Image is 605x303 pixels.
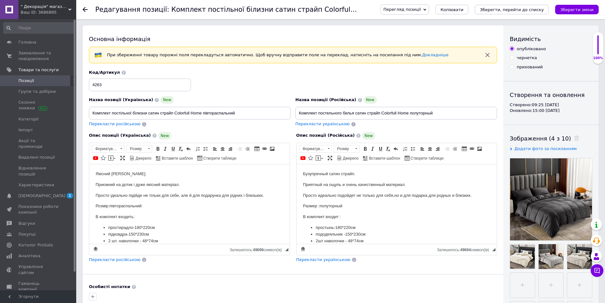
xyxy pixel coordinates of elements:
span: Копіювати [440,7,463,12]
p: Приємний на дотик і дуже якісний матеріал. [6,17,194,24]
a: Таблиця [461,145,468,152]
a: Джерело [129,155,152,162]
div: Ваш ID: 3686895 [21,10,76,15]
a: Створити таблицю [404,155,445,162]
div: Зображення (4 з 10) [510,134,592,142]
span: Перекласти українською [295,121,350,126]
iframe: Редактор, 8CB425D1-5491-45BD-A0BA-719594CD2F7D [297,164,497,244]
div: чернетка [517,55,537,61]
a: По центру [427,145,434,152]
a: Вставити/видалити маркований список [202,145,209,152]
span: 1 [67,193,73,198]
p: Розмір:півтораспальний [6,38,194,45]
a: По правому краю [434,145,441,152]
p: Перекладений текст [6,49,194,56]
a: Вставити/Редагувати посилання (Ctrl+L) [261,145,268,152]
span: Вставити шаблон [368,156,400,161]
a: Розмір [126,145,152,153]
i: Зберегти зміни [560,7,594,12]
a: По правому краю [227,145,234,152]
div: Повернутися назад [83,7,88,12]
a: Зображення [476,145,483,152]
a: Максимізувати [326,155,333,162]
span: Замовлення та повідомлення [18,50,59,62]
a: Зменшити відступ [236,145,243,152]
span: New [160,96,174,104]
div: 100% [593,56,603,60]
a: Вставити/Редагувати посилання (Ctrl+L) [468,145,475,152]
li: простынь-180*220см [19,60,181,67]
span: Головна [18,39,36,45]
div: 100% Якість заповнення [593,32,603,64]
span: Назва позиції (Українська) [89,97,153,102]
a: Розмір [334,145,360,153]
p: Приятный на ощупь и очень качественный материал. [6,17,194,24]
a: Максимізувати [119,155,126,162]
a: Повернути (Ctrl+Z) [392,145,399,152]
iframe: Редактор, 59D22187-DC8F-46EF-80E5-6DBE9E7994FA [89,164,290,244]
span: Потягніть для зміни розмірів [492,248,495,251]
span: Гаманець компанії [18,281,59,292]
span: Створити таблицю [202,156,236,161]
a: Зображення [269,145,276,152]
div: Створення та оновлення [510,91,592,99]
input: Наприклад, H&M жіноча сукня зелена 38 розмір вечірня максі з блискітками [89,107,291,120]
button: Копіювати [435,5,468,14]
a: По лівому краю [212,145,218,152]
a: Докладніше [422,52,448,57]
p: В комплект входит : [6,49,194,56]
a: Таблиця [253,145,260,152]
span: Характеристики [18,182,54,188]
li: пододеяльник -150*230см [19,67,181,73]
span: Перекласти українською [296,257,351,262]
div: Кiлькiсть символiв [437,246,492,252]
li: простирадло-180*220см [19,60,181,67]
a: Додати відео з YouTube [92,155,99,162]
span: При збереженні товару порожні поля перекладуться автоматично. Щоб вручну відправити поле на перек... [107,52,448,57]
a: Вставити іконку [100,155,107,162]
a: Створити таблицю [196,155,237,162]
span: Опис позиції (Українська) [89,133,151,138]
span: Каталог ProSale [18,242,53,248]
a: По центру [219,145,226,152]
div: Оновлено: 15:00 [DATE] [510,108,592,114]
span: Видалені позиції [18,155,55,160]
li: 2 шт. наволочки - 48*74см [19,73,181,80]
a: Джерело [336,155,360,162]
span: Вставити шаблон [161,156,193,161]
a: Додати відео з YouTube [299,155,306,162]
span: Назва позиції (Російська) [295,97,356,102]
span: Відгуки [18,221,35,226]
li: підковдра-150*230см [19,67,181,73]
a: Підкреслений (Ctrl+U) [377,145,384,152]
li: 2шт наволочки - 48*74см [19,73,181,80]
a: Форматування [299,145,332,153]
span: 49696 [253,248,263,252]
a: По лівому краю [419,145,426,152]
span: New [158,132,171,140]
span: Розмір [127,145,146,152]
span: Перекласти російською [89,257,140,262]
a: Збільшити відступ [451,145,458,152]
div: Створено: 09:25 [DATE] [510,102,592,108]
span: New [364,96,377,104]
p: Просто ідеально підійде не тільки для себе, але й для подарунка для рідних і близьких. [6,28,194,35]
b: Особисті нотатки [89,284,130,289]
p: Размер :полуторный [6,38,194,45]
span: Покупці [18,231,36,237]
img: :flag-ua: [94,51,102,59]
input: Пошук [3,22,75,34]
a: Зменшити відступ [444,145,451,152]
span: Товари та послуги [18,67,59,73]
p: Бузупречный сатин страйп. [6,6,194,13]
a: Вставити/видалити нумерований список [194,145,201,152]
a: Зробити резервну копію зараз [299,245,306,252]
a: Вставити шаблон [155,155,194,162]
a: Збільшити відступ [244,145,251,152]
a: Вставити шаблон [362,155,401,162]
a: Підкреслений (Ctrl+U) [170,145,177,152]
span: Потягніть для зміни розмірів [285,248,288,251]
span: Імпорт [18,127,33,133]
span: Позиції [18,78,34,84]
span: Показники роботи компанії [18,204,59,215]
